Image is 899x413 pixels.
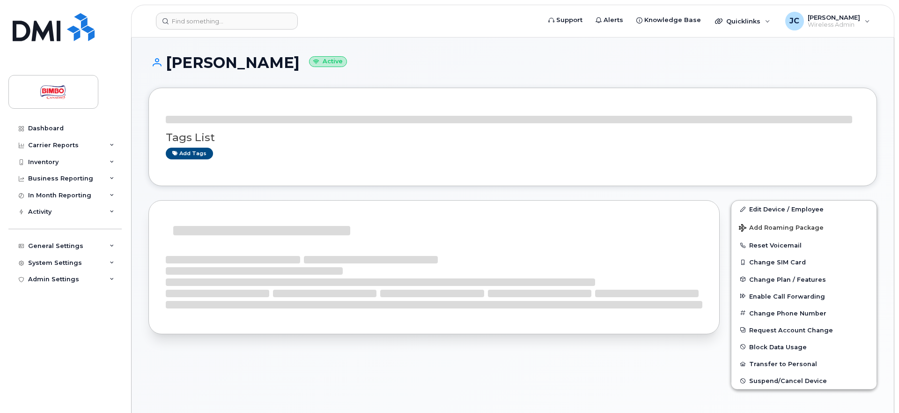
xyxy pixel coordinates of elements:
button: Add Roaming Package [731,218,877,237]
a: Edit Device / Employee [731,201,877,218]
button: Transfer to Personal [731,355,877,372]
span: Suspend/Cancel Device [749,377,827,384]
span: Add Roaming Package [739,224,824,233]
small: Active [309,56,347,67]
button: Request Account Change [731,322,877,338]
button: Change SIM Card [731,254,877,270]
button: Enable Call Forwarding [731,288,877,305]
button: Block Data Usage [731,338,877,355]
span: Enable Call Forwarding [749,293,825,300]
button: Suspend/Cancel Device [731,372,877,389]
h1: [PERSON_NAME] [148,54,877,71]
button: Change Phone Number [731,305,877,322]
h3: Tags List [166,132,860,143]
a: Add tags [166,148,213,159]
span: Change Plan / Features [749,276,826,283]
button: Reset Voicemail [731,237,877,254]
button: Change Plan / Features [731,271,877,288]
